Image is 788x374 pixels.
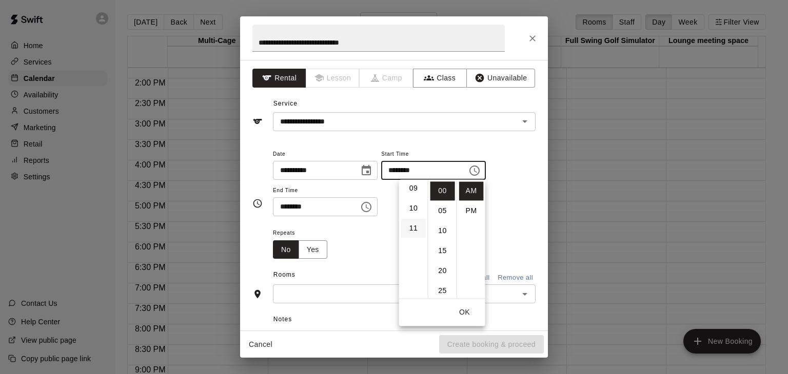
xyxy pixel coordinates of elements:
[401,199,426,218] li: 10 hours
[413,69,467,88] button: Class
[299,240,327,259] button: Yes
[273,148,378,161] span: Date
[457,179,485,298] ul: Select meridiem
[428,179,457,298] ul: Select minutes
[401,179,426,198] li: 9 hours
[252,116,263,127] svg: Service
[252,289,263,299] svg: Rooms
[273,311,536,328] span: Notes
[273,184,378,198] span: End Time
[273,226,336,240] span: Repeats
[430,281,455,300] li: 25 minutes
[356,197,377,217] button: Choose time, selected time is 4:30 PM
[459,181,484,200] li: AM
[356,160,377,181] button: Choose date, selected date is Jan 3, 2026
[381,148,486,161] span: Start Time
[273,240,327,259] div: outlined button group
[244,335,277,354] button: Cancel
[273,271,295,278] span: Rooms
[518,114,532,129] button: Open
[430,201,455,220] li: 5 minutes
[495,270,536,286] button: Remove all
[518,287,532,301] button: Open
[273,240,299,259] button: No
[464,160,485,181] button: Choose time, selected time is 4:00 AM
[430,181,455,200] li: 0 minutes
[523,29,542,48] button: Close
[430,241,455,260] li: 15 minutes
[401,219,426,238] li: 11 hours
[448,303,481,322] button: OK
[399,179,428,298] ul: Select hours
[466,69,535,88] button: Unavailable
[252,69,306,88] button: Rental
[430,221,455,240] li: 10 minutes
[360,69,413,88] span: Camps can only be created in the Services page
[273,100,298,107] span: Service
[252,198,263,209] svg: Timing
[459,201,484,220] li: PM
[430,261,455,280] li: 20 minutes
[306,69,360,88] span: Lessons must be created in the Services page first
